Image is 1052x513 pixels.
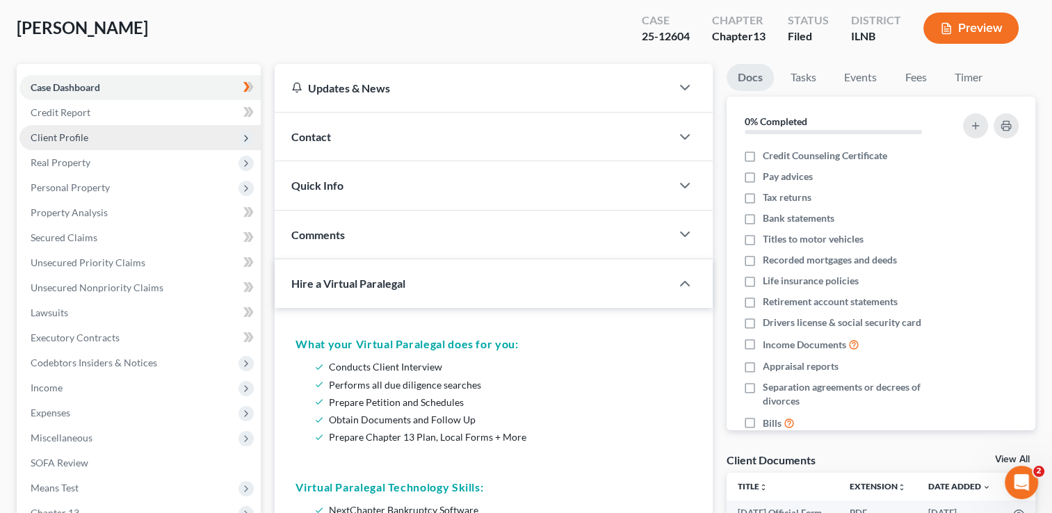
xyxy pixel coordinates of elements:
div: Case [642,13,690,28]
i: unfold_more [759,483,768,491]
a: Extensionunfold_more [850,481,906,491]
li: Obtain Documents and Follow Up [329,411,686,428]
span: Real Property [31,156,90,168]
a: Credit Report [19,100,261,125]
span: Pay advices [763,170,813,184]
span: Unsecured Priority Claims [31,256,145,268]
span: Income [31,382,63,393]
span: Income Documents [763,338,846,352]
a: Titleunfold_more [738,481,768,491]
span: Credit Report [31,106,90,118]
a: Unsecured Priority Claims [19,250,261,275]
span: SOFA Review [31,457,88,469]
span: Personal Property [31,181,110,193]
div: ILNB [851,28,901,44]
i: unfold_more [898,483,906,491]
span: Expenses [31,407,70,418]
div: Chapter [712,13,766,28]
span: Codebtors Insiders & Notices [31,357,157,368]
a: Executory Contracts [19,325,261,350]
iframe: Intercom live chat [1005,466,1038,499]
span: Hire a Virtual Paralegal [291,277,405,290]
span: Unsecured Nonpriority Claims [31,282,163,293]
span: Miscellaneous [31,432,92,443]
h5: Virtual Paralegal Technology Skills: [296,479,692,496]
span: Appraisal reports [763,359,839,373]
a: Unsecured Nonpriority Claims [19,275,261,300]
div: Status [788,13,829,28]
a: Events [833,64,888,91]
div: Filed [788,28,829,44]
a: SOFA Review [19,450,261,475]
i: expand_more [982,483,991,491]
strong: 0% Completed [745,115,807,127]
span: Secured Claims [31,231,97,243]
span: Contact [291,130,331,143]
a: Lawsuits [19,300,261,325]
div: 25-12604 [642,28,690,44]
li: Prepare Petition and Schedules [329,393,686,411]
a: Fees [893,64,938,91]
div: Chapter [712,28,766,44]
span: Life insurance policies [763,274,859,288]
span: 2 [1033,466,1044,477]
div: District [851,13,901,28]
span: Separation agreements or decrees of divorces [763,380,946,408]
span: Executory Contracts [31,332,120,343]
li: Conducts Client Interview [329,358,686,375]
li: Prepare Chapter 13 Plan, Local Forms + More [329,428,686,446]
a: Property Analysis [19,200,261,225]
span: Client Profile [31,131,88,143]
div: Updates & News [291,81,654,95]
a: Case Dashboard [19,75,261,100]
span: Quick Info [291,179,343,192]
span: Retirement account statements [763,295,898,309]
span: Titles to motor vehicles [763,232,864,246]
span: Means Test [31,482,79,494]
span: Bank statements [763,211,834,225]
span: Recorded mortgages and deeds [763,253,897,267]
a: Docs [727,64,774,91]
span: Case Dashboard [31,81,100,93]
span: Drivers license & social security card [763,316,921,329]
span: Property Analysis [31,206,108,218]
span: 13 [753,29,766,42]
span: Bills [763,416,782,430]
a: Date Added expand_more [928,481,991,491]
span: [PERSON_NAME] [17,17,148,38]
span: Lawsuits [31,307,68,318]
a: Timer [944,64,994,91]
span: Comments [291,228,345,241]
span: Tax returns [763,190,811,204]
a: Secured Claims [19,225,261,250]
h5: What your Virtual Paralegal does for you: [296,336,692,352]
div: Client Documents [727,453,816,467]
a: View All [995,455,1030,464]
li: Performs all due diligence searches [329,376,686,393]
button: Preview [923,13,1019,44]
a: Tasks [779,64,827,91]
span: Credit Counseling Certificate [763,149,887,163]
